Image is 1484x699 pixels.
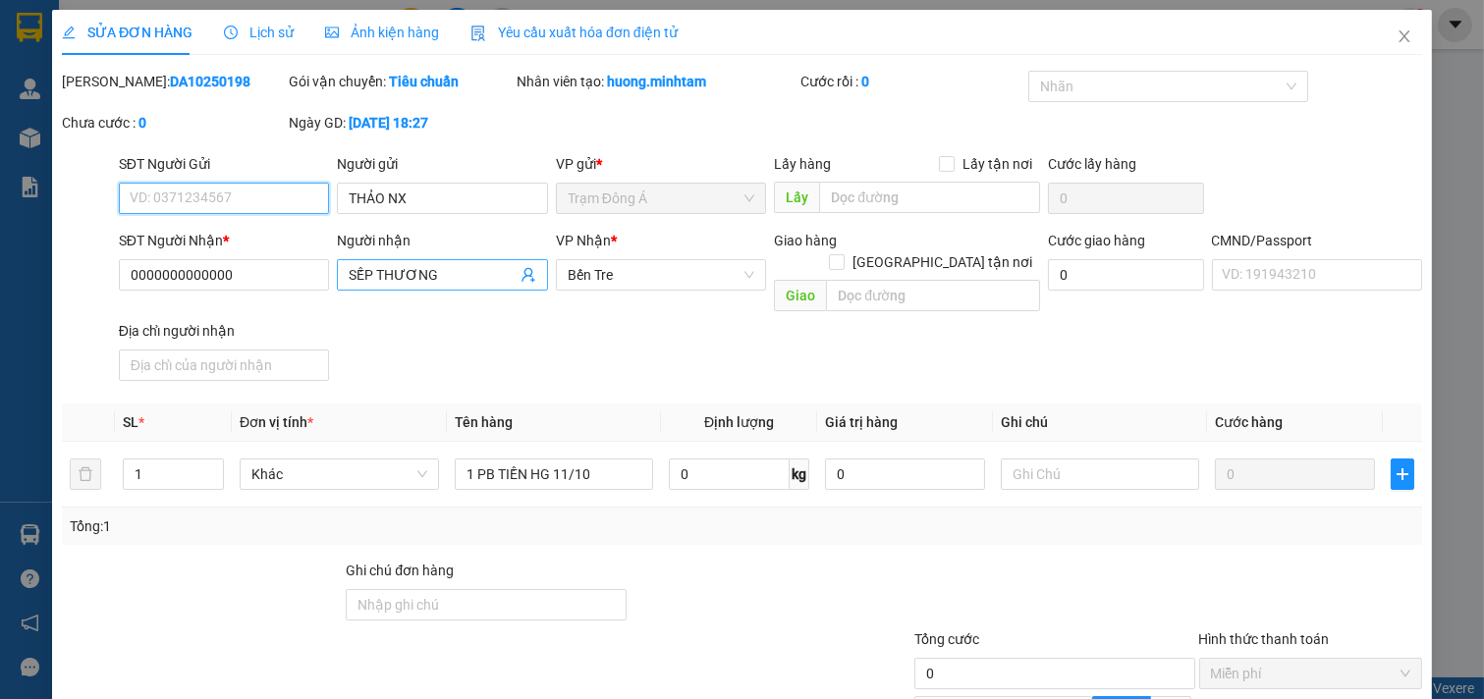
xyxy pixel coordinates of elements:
div: Gói vận chuyển: [289,71,513,92]
div: Tổng: 1 [70,515,574,537]
div: CMND/Passport [1212,230,1423,251]
th: Ghi chú [993,403,1208,442]
span: Khác [251,459,427,489]
span: Trạm Đông Á [568,184,755,213]
span: Lấy [774,182,819,213]
button: delete [70,458,101,490]
span: user-add [521,267,536,283]
span: close [1397,28,1412,44]
div: Địa chỉ người nhận [119,320,330,342]
span: Ảnh kiện hàng [325,25,439,40]
input: Ghi Chú [1001,458,1200,490]
span: Bến Tre [568,260,755,290]
span: Đơn vị tính [240,414,313,430]
span: plus [1392,466,1413,482]
div: Người gửi [337,153,548,175]
b: [DATE] 18:27 [349,115,428,131]
div: VP gửi [556,153,767,175]
input: Dọc đường [819,182,1039,213]
span: Yêu cầu xuất hóa đơn điện tử [470,25,678,40]
label: Hình thức thanh toán [1199,631,1330,647]
div: SĐT Người Gửi [119,153,330,175]
span: SL [123,414,138,430]
span: Lấy tận nơi [955,153,1040,175]
span: Tên hàng [455,414,513,430]
label: Cước lấy hàng [1048,156,1136,172]
input: Cước lấy hàng [1048,183,1204,214]
span: Định lượng [704,414,774,430]
span: VP Nhận [556,233,611,248]
b: Tiêu chuẩn [389,74,459,89]
span: Lấy hàng [774,156,831,172]
div: SĐT Người Nhận [119,230,330,251]
button: Close [1377,10,1432,65]
div: Nhân viên tạo: [517,71,797,92]
label: Cước giao hàng [1048,233,1145,248]
b: 0 [861,74,869,89]
span: Giá trị hàng [825,414,898,430]
input: VD: Bàn, Ghế [455,458,654,490]
div: Chưa cước : [62,112,286,134]
span: Giao hàng [774,233,837,248]
input: Ghi chú đơn hàng [346,589,626,620]
input: Dọc đường [826,280,1039,311]
input: Địa chỉ của người nhận [119,349,330,381]
div: Ngày GD: [289,112,513,134]
span: Giao [774,280,826,311]
span: Tổng cước [914,631,979,647]
b: DA10250198 [170,74,250,89]
b: huong.minhtam [607,74,706,89]
img: icon [470,26,486,41]
label: Ghi chú đơn hàng [346,563,454,578]
span: clock-circle [224,26,238,39]
span: Lịch sử [224,25,294,40]
input: Cước giao hàng [1048,259,1204,291]
button: plus [1391,458,1414,490]
b: 0 [138,115,146,131]
span: Miễn phí [1211,659,1411,688]
span: picture [325,26,339,39]
div: [PERSON_NAME]: [62,71,286,92]
span: kg [790,458,809,490]
div: Cước rồi : [800,71,1024,92]
span: Cước hàng [1215,414,1283,430]
span: edit [62,26,76,39]
span: SỬA ĐƠN HÀNG [62,25,192,40]
div: Người nhận [337,230,548,251]
span: [GEOGRAPHIC_DATA] tận nơi [845,251,1040,273]
input: 0 [1215,458,1375,490]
